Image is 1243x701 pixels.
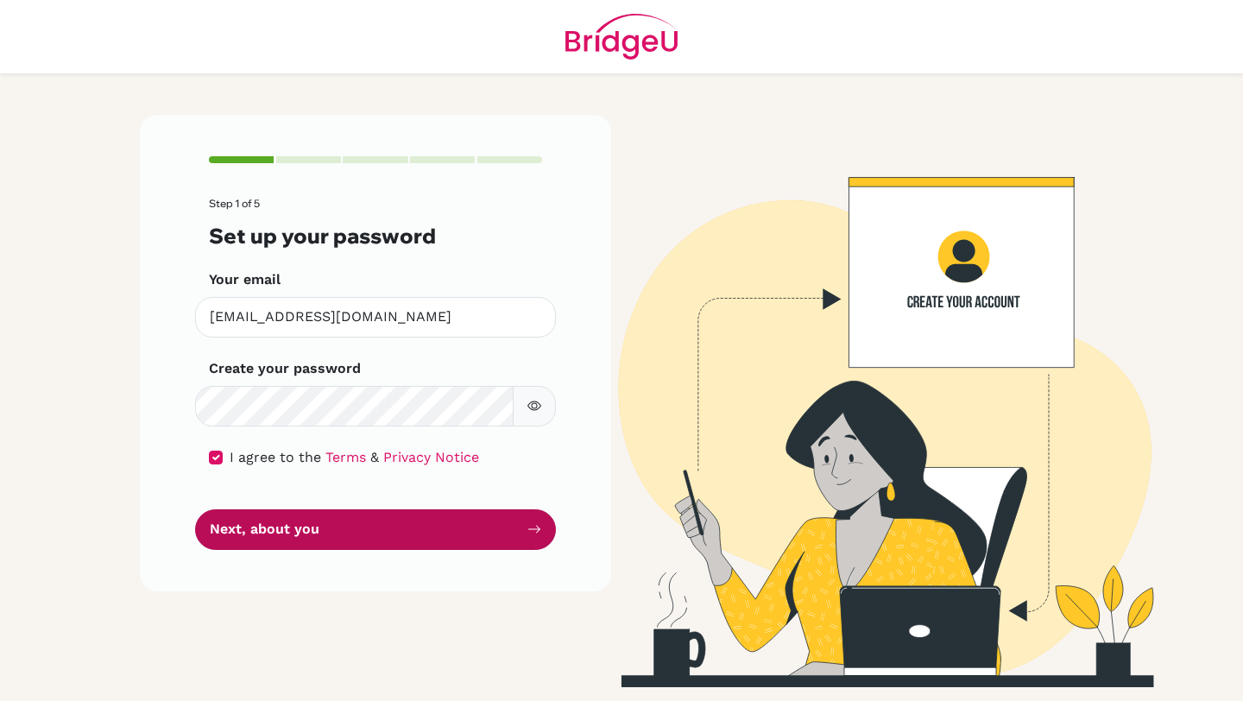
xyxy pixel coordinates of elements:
span: & [370,449,379,465]
a: Terms [325,449,366,465]
label: Your email [209,269,281,290]
button: Next, about you [195,509,556,550]
label: Create your password [209,358,361,379]
span: Step 1 of 5 [209,197,260,210]
a: Privacy Notice [383,449,479,465]
input: Insert your email* [195,297,556,338]
span: I agree to the [230,449,321,465]
h3: Set up your password [209,224,542,249]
